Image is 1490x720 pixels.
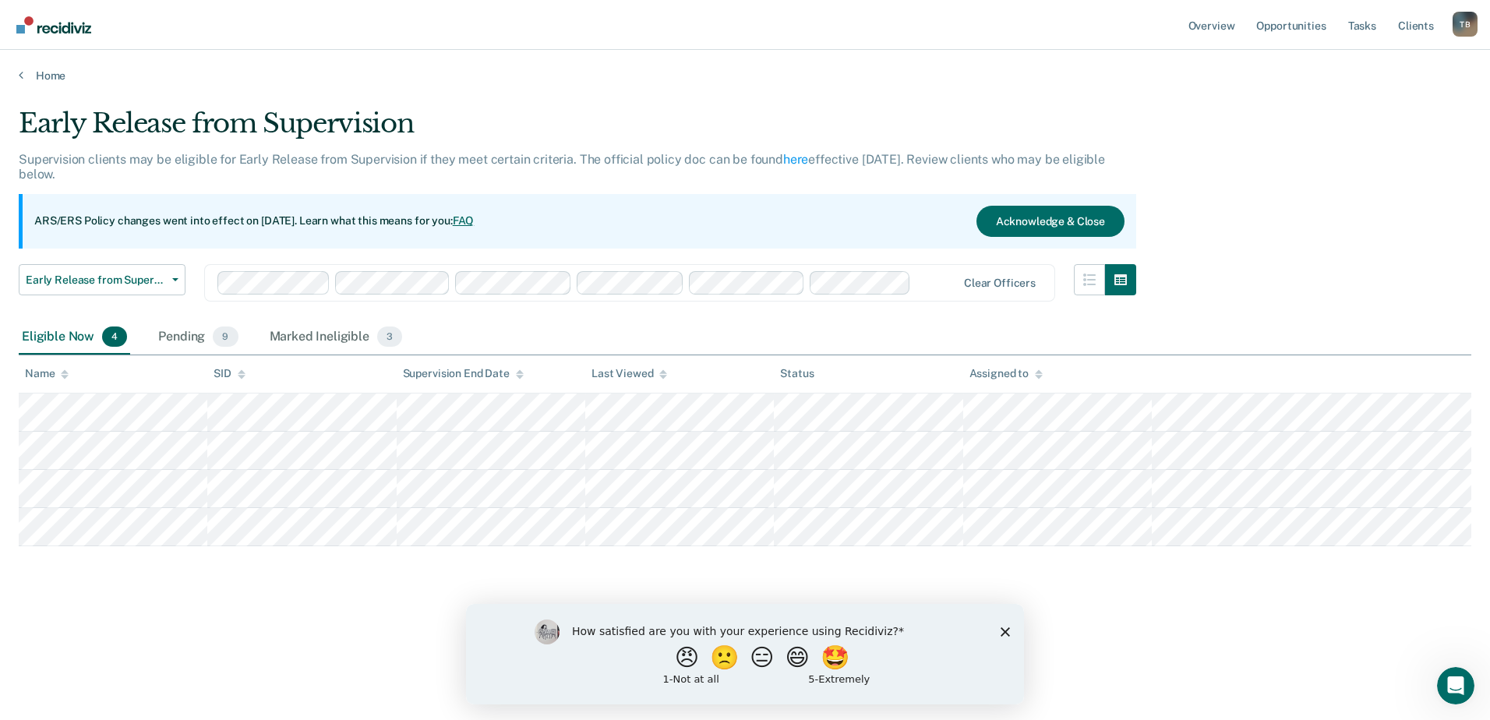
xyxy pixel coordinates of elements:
[16,16,91,34] img: Recidiviz
[26,274,166,287] span: Early Release from Supervision
[19,320,130,355] div: Eligible Now4
[1453,12,1478,37] div: T B
[1453,12,1478,37] button: Profile dropdown button
[964,277,1036,290] div: Clear officers
[214,367,245,380] div: SID
[19,69,1471,83] a: Home
[969,367,1043,380] div: Assigned to
[213,326,238,347] span: 9
[976,206,1125,237] button: Acknowledge & Close
[466,604,1024,704] iframe: Survey by Kim from Recidiviz
[591,367,667,380] div: Last Viewed
[783,152,808,167] a: here
[34,214,474,229] p: ARS/ERS Policy changes went into effect on [DATE]. Learn what this means for you:
[780,367,814,380] div: Status
[25,367,69,380] div: Name
[19,264,185,295] button: Early Release from Supervision
[19,108,1136,152] div: Early Release from Supervision
[1437,667,1474,704] iframe: Intercom live chat
[377,326,402,347] span: 3
[403,367,524,380] div: Supervision End Date
[267,320,406,355] div: Marked Ineligible3
[155,320,241,355] div: Pending9
[19,152,1105,182] p: Supervision clients may be eligible for Early Release from Supervision if they meet certain crite...
[453,214,475,227] a: FAQ
[102,326,127,347] span: 4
